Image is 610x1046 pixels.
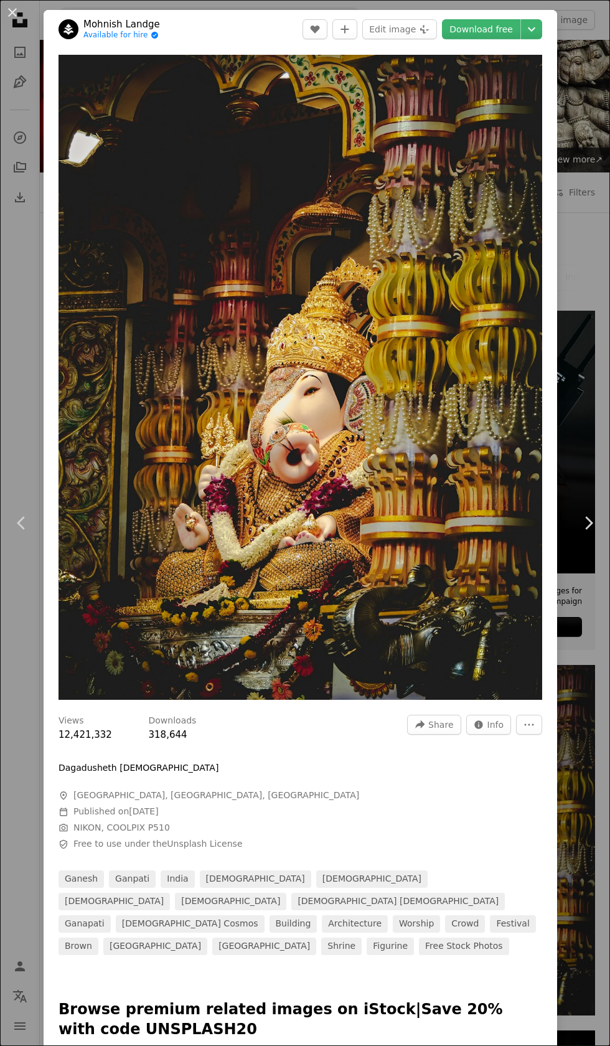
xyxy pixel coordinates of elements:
[367,938,414,955] a: figurine
[516,715,542,735] button: More Actions
[566,463,610,583] a: Next
[83,18,160,31] a: Mohnish Landge
[109,870,156,888] a: ganpati
[466,715,512,735] button: Stats about this image
[59,915,111,933] a: ganapati
[73,838,243,850] span: Free to use under the
[521,19,542,39] button: Choose download size
[362,19,437,39] button: Edit image
[103,938,207,955] a: [GEOGRAPHIC_DATA]
[332,19,357,39] button: Add to Collection
[59,762,218,775] p: Dagadusheth [DEMOGRAPHIC_DATA]
[149,715,197,727] h3: Downloads
[116,915,265,933] a: [DEMOGRAPHIC_DATA] cosmos
[129,806,158,816] time: September 7, 2019 at 11:23:18 PM GMT+5:30
[316,870,428,888] a: [DEMOGRAPHIC_DATA]
[270,915,317,933] a: building
[167,839,242,849] a: Unsplash License
[73,789,359,802] span: [GEOGRAPHIC_DATA], [GEOGRAPHIC_DATA], [GEOGRAPHIC_DATA]
[149,729,187,740] span: 318,644
[83,31,160,40] a: Available for hire
[59,729,112,740] span: 12,421,332
[59,938,98,955] a: brown
[291,893,505,910] a: [DEMOGRAPHIC_DATA] [DEMOGRAPHIC_DATA]
[59,715,84,727] h3: Views
[59,19,78,39] img: Go to Mohnish Landge's profile
[175,893,286,910] a: [DEMOGRAPHIC_DATA]
[321,938,362,955] a: shrine
[442,19,520,39] a: Download free
[445,915,485,933] a: crowd
[322,915,388,933] a: architecture
[59,1000,542,1040] p: Browse premium related images on iStock | Save 20% with code UNSPLASH20
[419,938,509,955] a: Free stock photos
[303,19,327,39] button: Like
[59,55,542,700] img: Lord Ganesha figurine
[59,870,104,888] a: ganesh
[161,870,194,888] a: india
[59,893,170,910] a: [DEMOGRAPHIC_DATA]
[200,870,311,888] a: [DEMOGRAPHIC_DATA]
[490,915,535,933] a: festival
[59,55,542,700] button: Zoom in on this image
[487,715,504,734] span: Info
[73,806,159,816] span: Published on
[73,822,170,834] button: NIKON, COOLPIX P510
[407,715,461,735] button: Share this image
[393,915,440,933] a: worship
[428,715,453,734] span: Share
[212,938,316,955] a: [GEOGRAPHIC_DATA]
